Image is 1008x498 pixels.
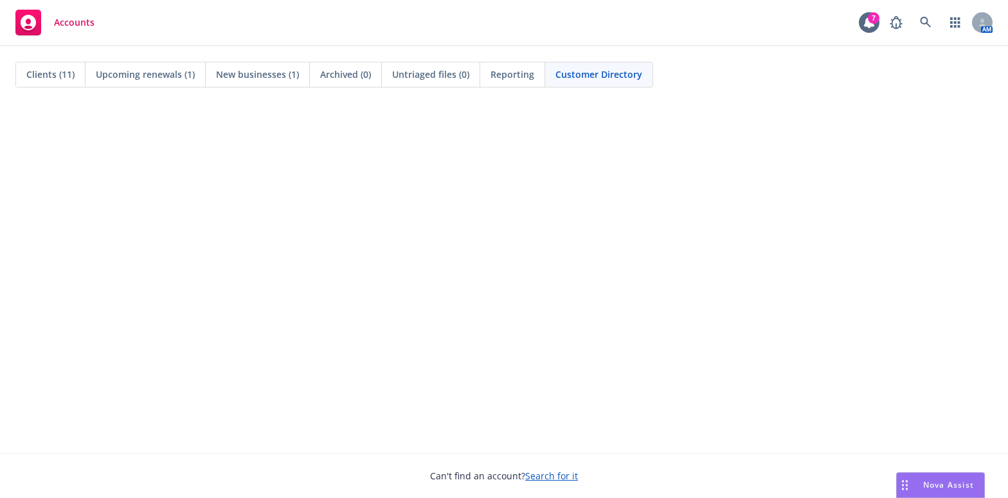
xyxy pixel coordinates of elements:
[883,10,909,35] a: Report a Bug
[555,68,642,81] span: Customer Directory
[216,68,299,81] span: New businesses (1)
[13,116,995,440] iframe: Hex Dashboard 1
[10,5,100,41] a: Accounts
[54,17,94,28] span: Accounts
[913,10,939,35] a: Search
[868,12,879,24] div: 7
[897,473,913,497] div: Drag to move
[26,68,75,81] span: Clients (11)
[525,470,578,482] a: Search for it
[96,68,195,81] span: Upcoming renewals (1)
[392,68,469,81] span: Untriaged files (0)
[491,68,534,81] span: Reporting
[923,479,974,490] span: Nova Assist
[896,472,985,498] button: Nova Assist
[320,68,371,81] span: Archived (0)
[942,10,968,35] a: Switch app
[430,469,578,483] span: Can't find an account?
